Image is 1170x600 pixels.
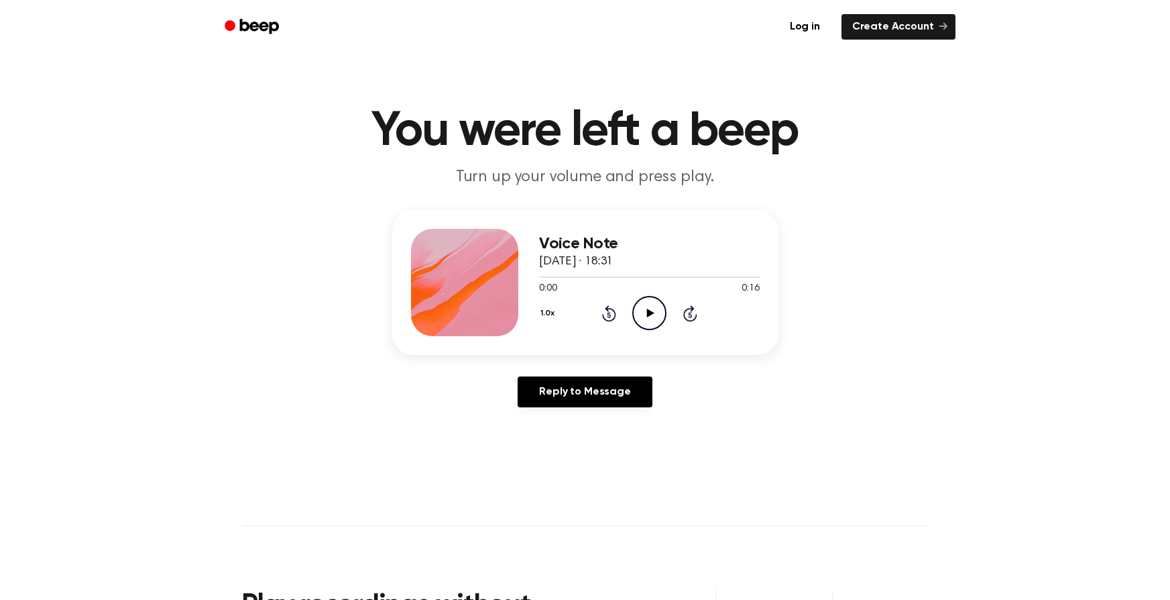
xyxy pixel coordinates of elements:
[242,107,929,156] h1: You were left a beep
[742,282,759,296] span: 0:16
[540,282,557,296] span: 0:00
[518,377,652,407] a: Reply to Message
[540,302,560,325] button: 1.0x
[215,14,291,40] a: Beep
[776,11,833,42] a: Log in
[841,14,955,40] a: Create Account
[540,235,760,253] h3: Voice Note
[328,166,843,189] p: Turn up your volume and press play.
[540,256,613,268] span: [DATE] · 18:31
